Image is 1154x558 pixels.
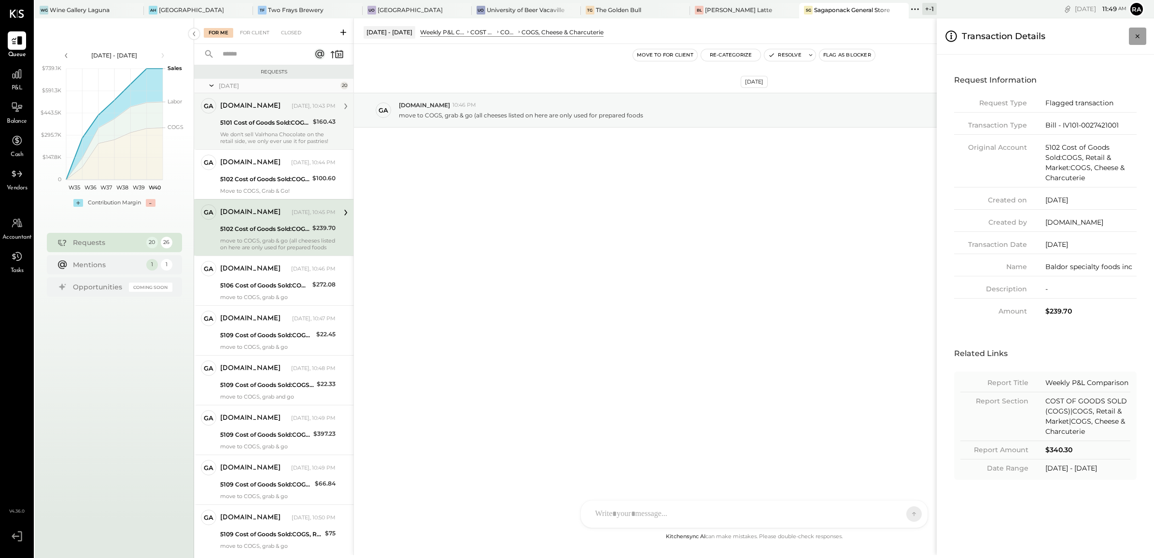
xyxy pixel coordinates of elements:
[487,6,564,14] div: University of Beer Vacaville
[1045,445,1130,455] div: $340.30
[954,195,1027,205] div: Created on
[1063,4,1072,14] div: copy link
[922,3,937,15] div: + -1
[41,109,61,116] text: $443.5K
[73,260,141,270] div: Mentions
[11,151,23,159] span: Cash
[1045,396,1130,437] div: COST OF GOODS SOLD (COGS)|COGS, Retail & Market|COGS, Cheese & Charcuterie
[0,165,33,193] a: Vendors
[0,31,33,59] a: Queue
[146,237,158,248] div: 20
[1045,262,1137,272] div: Baldor specialty foods inc
[0,98,33,126] a: Balance
[1075,4,1126,14] div: [DATE]
[1129,28,1146,45] button: Close panel
[954,240,1027,250] div: Transaction Date
[132,184,144,191] text: W39
[1045,120,1137,130] div: Bill - IV101-0027421001
[73,51,155,59] div: [DATE] - [DATE]
[161,237,172,248] div: 26
[954,217,1027,228] div: Created by
[960,463,1028,473] div: Date Range
[586,6,594,14] div: TG
[84,184,96,191] text: W36
[116,184,128,191] text: W38
[0,247,33,275] a: Tasks
[149,6,157,14] div: AH
[1045,306,1137,316] div: $239.70
[954,284,1027,294] div: Description
[954,306,1027,316] div: Amount
[814,6,890,14] div: Sagaponack General Store
[7,184,28,193] span: Vendors
[88,199,141,207] div: Contribution Margin
[73,199,83,207] div: +
[1045,378,1130,388] div: Weekly P&L Comparison
[1045,463,1130,473] div: [DATE] - [DATE]
[258,6,267,14] div: TF
[146,199,155,207] div: -
[954,345,1137,362] h4: Related Links
[12,84,23,93] span: P&L
[367,6,376,14] div: Uo
[0,65,33,93] a: P&L
[1045,98,1137,108] div: Flagged transaction
[11,267,24,275] span: Tasks
[168,124,183,130] text: COGS
[7,117,27,126] span: Balance
[168,65,182,72] text: Sales
[960,378,1028,388] div: Report Title
[960,396,1028,406] div: Report Section
[42,65,61,72] text: $739.1K
[68,184,80,191] text: W35
[1045,240,1137,250] div: [DATE]
[378,6,443,14] div: [GEOGRAPHIC_DATA]
[8,51,26,59] span: Queue
[41,131,61,138] text: $295.7K
[477,6,485,14] div: Uo
[695,6,704,14] div: BL
[954,143,1027,153] div: Original Account
[804,6,813,14] div: SG
[58,176,61,183] text: 0
[159,6,224,14] div: [GEOGRAPHIC_DATA]
[73,238,141,247] div: Requests
[42,154,61,160] text: $147.8K
[0,131,33,159] a: Cash
[161,259,172,271] div: 1
[596,6,641,14] div: The Golden Bull
[705,6,772,14] div: [PERSON_NAME] Latte
[2,233,32,242] span: Accountant
[42,87,61,94] text: $591.3K
[129,283,172,292] div: Coming Soon
[50,6,110,14] div: Wine Gallery Laguna
[954,120,1027,130] div: Transaction Type
[73,282,124,292] div: Opportunities
[962,26,1045,46] h3: Transaction Details
[954,98,1027,108] div: Request Type
[954,262,1027,272] div: Name
[1045,217,1137,228] div: [DOMAIN_NAME]
[954,72,1137,88] h4: Request Information
[1045,195,1137,205] div: [DATE]
[168,98,182,105] text: Labor
[148,184,160,191] text: W40
[1129,1,1144,17] button: Ra
[100,184,112,191] text: W37
[960,445,1028,455] div: Report Amount
[1045,143,1137,183] div: 5102 Cost of Goods Sold:COGS, Retail & Market:COGS, Cheese & Charcuterie
[0,214,33,242] a: Accountant
[146,259,158,271] div: 1
[268,6,324,14] div: Two Frays Brewery
[40,6,48,14] div: WG
[1045,284,1137,294] div: -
